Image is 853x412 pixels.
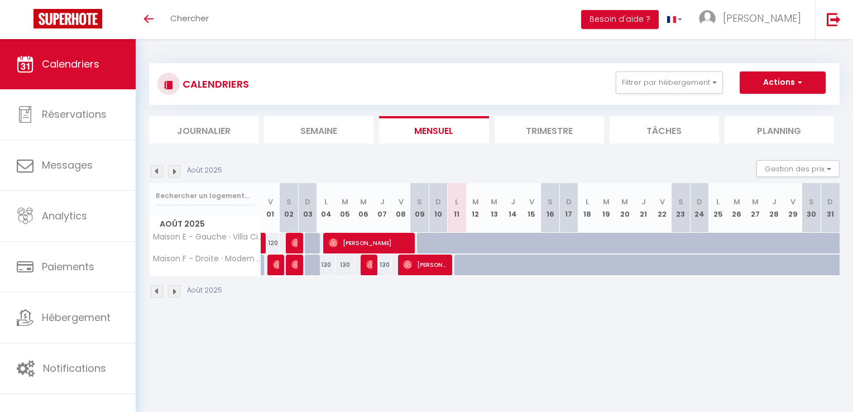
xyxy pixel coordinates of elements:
abbr: V [529,197,534,207]
button: Actions [740,71,826,94]
span: [PERSON_NAME] [273,254,279,275]
th: 24 [690,183,708,233]
img: logout [827,12,841,26]
abbr: J [772,197,777,207]
span: Paiements [42,260,94,274]
th: 08 [391,183,410,233]
abbr: M [734,197,740,207]
span: Août 2025 [150,216,261,232]
span: Hébergement [42,310,111,324]
th: 30 [802,183,821,233]
span: Calendriers [42,57,99,71]
li: Tâches [610,116,719,143]
th: 16 [541,183,559,233]
li: Trimestre [495,116,604,143]
span: Réservations [42,107,107,121]
span: Chercher [170,12,209,24]
li: Journalier [149,116,258,143]
abbr: V [268,197,273,207]
th: 15 [522,183,540,233]
a: [PERSON_NAME] [261,233,267,254]
button: Filtrer par hébergement [616,71,723,94]
abbr: L [455,197,458,207]
input: Rechercher un logement... [156,186,255,206]
span: [PERSON_NAME] [723,11,801,25]
abbr: V [399,197,404,207]
th: 23 [672,183,690,233]
abbr: M [472,197,479,207]
abbr: D [566,197,572,207]
th: 04 [317,183,336,233]
li: Mensuel [379,116,488,143]
abbr: S [548,197,553,207]
th: 19 [597,183,615,233]
abbr: S [417,197,422,207]
div: 130 [317,255,336,275]
span: Maison E - Gauche · Villa Ciel & Terre [151,233,263,241]
th: 17 [559,183,578,233]
th: 02 [280,183,298,233]
th: 06 [354,183,373,233]
div: 130 [373,255,391,275]
abbr: M [603,197,610,207]
span: [PERSON_NAME] [366,254,372,275]
div: 120 [261,233,280,253]
th: 13 [485,183,504,233]
th: 09 [410,183,429,233]
p: Août 2025 [187,165,222,176]
th: 07 [373,183,391,233]
abbr: J [641,197,646,207]
abbr: M [752,197,759,207]
abbr: S [678,197,683,207]
span: Maison F - Droite · Modern Serenity Villa [151,255,263,263]
th: 27 [746,183,764,233]
div: 130 [336,255,354,275]
th: 25 [709,183,727,233]
th: 22 [653,183,671,233]
abbr: D [827,197,833,207]
span: Notifications [43,361,106,375]
p: Août 2025 [187,285,222,296]
button: Gestion des prix [756,160,840,177]
abbr: M [621,197,628,207]
th: 10 [429,183,447,233]
abbr: M [360,197,367,207]
abbr: J [380,197,385,207]
abbr: L [324,197,328,207]
span: [PERSON_NAME] [291,254,298,275]
th: 18 [578,183,597,233]
abbr: M [342,197,348,207]
th: 20 [616,183,634,233]
th: 12 [466,183,485,233]
button: Besoin d'aide ? [581,10,659,29]
th: 21 [634,183,653,233]
abbr: S [809,197,814,207]
th: 29 [783,183,802,233]
abbr: D [305,197,310,207]
span: Analytics [42,209,87,223]
th: 26 [727,183,746,233]
span: [PERSON_NAME] [403,254,446,275]
th: 14 [504,183,522,233]
abbr: L [716,197,720,207]
th: 03 [298,183,317,233]
th: 05 [336,183,354,233]
th: 11 [448,183,466,233]
abbr: V [790,197,796,207]
li: Planning [725,116,834,143]
span: [PERSON_NAME] [291,232,298,253]
abbr: L [586,197,589,207]
th: 01 [261,183,280,233]
th: 28 [765,183,783,233]
abbr: S [286,197,291,207]
span: [PERSON_NAME] [329,232,409,253]
img: ... [699,10,716,27]
abbr: D [435,197,441,207]
abbr: D [697,197,702,207]
abbr: M [491,197,497,207]
span: Messages [42,158,93,172]
li: Semaine [264,116,373,143]
img: Super Booking [33,9,102,28]
th: 31 [821,183,840,233]
abbr: J [511,197,515,207]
